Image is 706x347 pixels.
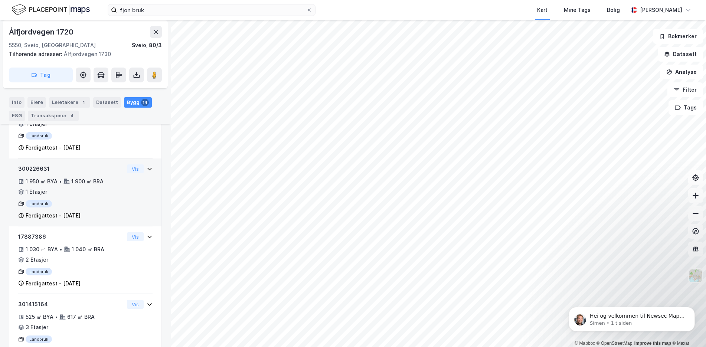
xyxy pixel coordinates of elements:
[653,29,703,44] button: Bokmerker
[575,341,595,346] a: Mapbox
[80,99,87,106] div: 1
[26,143,81,152] div: Ferdigattest - [DATE]
[26,279,81,288] div: Ferdigattest - [DATE]
[26,187,47,196] div: 1 Etasjer
[9,41,96,50] div: 5550, Sveio, [GEOGRAPHIC_DATA]
[26,323,48,332] div: 3 Etasjer
[59,246,62,252] div: •
[141,99,149,106] div: 14
[59,179,62,184] div: •
[558,291,706,343] iframe: Intercom notifications melding
[26,312,53,321] div: 525 ㎡ BYA
[71,177,104,186] div: 1 900 ㎡ BRA
[9,50,156,59] div: Ålfjordvegen 1730
[607,6,620,14] div: Bolig
[132,41,162,50] div: Sveio, 80/3
[9,51,64,57] span: Tilhørende adresser:
[689,269,703,283] img: Z
[640,6,682,14] div: [PERSON_NAME]
[9,26,75,38] div: Ålfjordvegen 1720
[55,314,58,320] div: •
[127,300,144,309] button: Vis
[93,97,121,108] div: Datasett
[127,164,144,173] button: Vis
[26,120,47,128] div: 1 Etasjer
[564,6,591,14] div: Mine Tags
[49,97,90,108] div: Leietakere
[18,164,124,173] div: 300226631
[18,300,124,309] div: 301415164
[667,82,703,97] button: Filter
[596,341,633,346] a: OpenStreetMap
[660,65,703,79] button: Analyse
[67,312,95,321] div: 617 ㎡ BRA
[124,97,152,108] div: Bygg
[9,97,24,108] div: Info
[27,97,46,108] div: Eiere
[26,255,48,264] div: 2 Etasjer
[18,232,124,241] div: 17887386
[28,111,79,121] div: Transaksjoner
[117,4,306,16] input: Søk på adresse, matrikkel, gårdeiere, leietakere eller personer
[9,111,25,121] div: ESG
[537,6,548,14] div: Kart
[68,112,76,120] div: 4
[658,47,703,62] button: Datasett
[634,341,671,346] a: Improve this map
[12,3,90,16] img: logo.f888ab2527a4732fd821a326f86c7f29.svg
[127,232,144,241] button: Vis
[26,177,58,186] div: 1 950 ㎡ BYA
[72,245,104,254] div: 1 040 ㎡ BRA
[26,245,58,254] div: 1 030 ㎡ BYA
[26,211,81,220] div: Ferdigattest - [DATE]
[669,100,703,115] button: Tags
[9,68,73,82] button: Tag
